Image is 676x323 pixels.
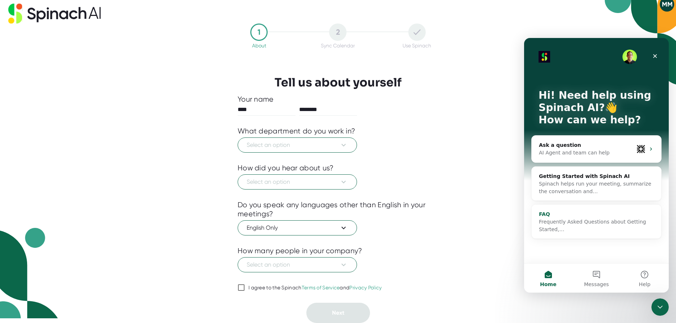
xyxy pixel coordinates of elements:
[252,43,266,48] div: About
[238,200,438,218] div: Do you speak any languages other than English in your meetings?
[250,24,268,41] div: 1
[524,38,669,293] iframe: Intercom live chat
[275,76,401,89] h3: Tell us about yourself
[247,260,348,269] span: Select an option
[238,163,334,173] div: How did you hear about us?
[238,137,357,153] button: Select an option
[238,257,357,272] button: Select an option
[238,95,438,104] div: Your name
[247,141,348,149] span: Select an option
[238,220,357,235] button: English Only
[238,174,357,190] button: Select an option
[306,303,370,323] button: Next
[247,178,348,186] span: Select an option
[321,43,355,48] div: Sync Calendar
[329,24,346,41] div: 2
[247,224,348,232] span: English Only
[238,246,362,255] div: How many people in your company?
[248,285,382,291] div: I agree to the Spinach and
[403,43,431,48] div: Use Spinach
[651,298,669,316] iframe: Intercom live chat
[332,309,344,316] span: Next
[302,285,340,290] a: Terms of Service
[238,127,355,136] div: What department do you work in?
[349,285,382,290] a: Privacy Policy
